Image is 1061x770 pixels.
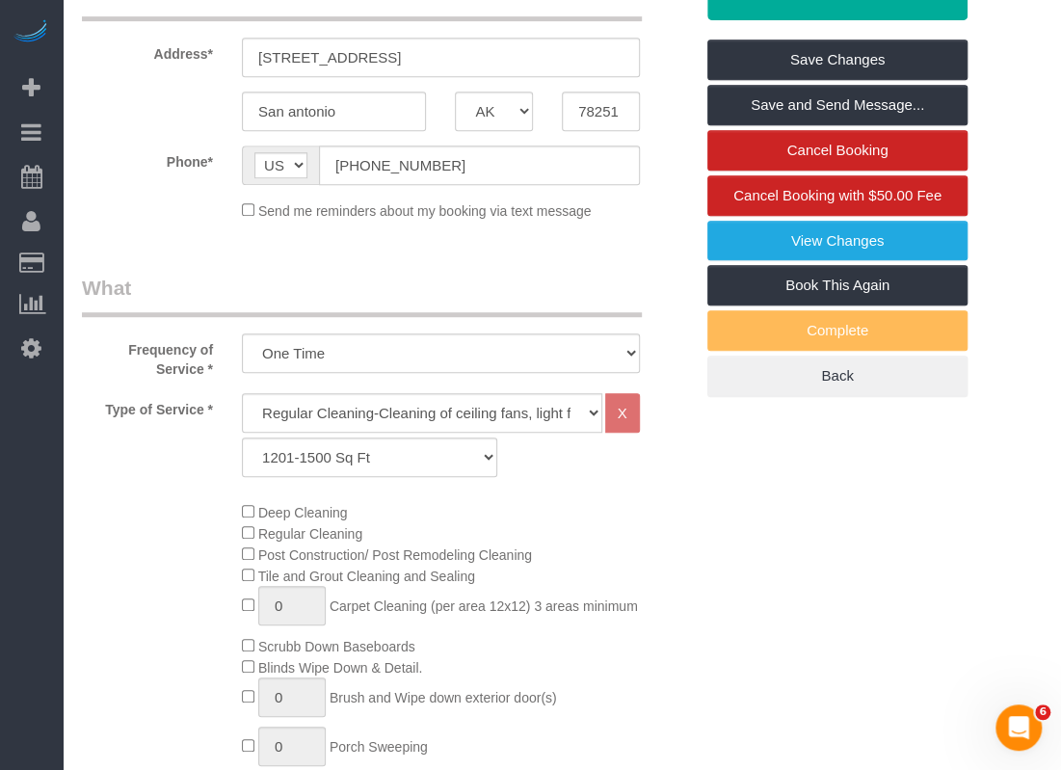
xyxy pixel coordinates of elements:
span: Cancel Booking with $50.00 Fee [733,187,942,203]
input: Phone* [319,146,640,185]
span: Brush and Wipe down exterior door(s) [330,690,557,705]
input: Zip Code* [562,92,640,131]
legend: What [82,274,642,317]
a: Back [707,356,968,396]
span: 6 [1035,704,1050,720]
a: Save and Send Message... [707,85,968,125]
input: City* [242,92,426,131]
a: Save Changes [707,40,968,80]
label: Type of Service * [67,393,227,419]
img: Automaid Logo [12,19,50,46]
a: Cancel Booking with $50.00 Fee [707,175,968,216]
label: Frequency of Service * [67,333,227,379]
span: Blinds Wipe Down & Detail. [258,660,422,676]
a: Cancel Booking [707,130,968,171]
span: Post Construction/ Post Remodeling Cleaning [258,547,532,563]
span: Send me reminders about my booking via text message [258,203,592,219]
span: Scrubb Down Baseboards [258,639,415,654]
a: Book This Again [707,265,968,305]
label: Address* [67,38,227,64]
label: Phone* [67,146,227,172]
span: Regular Cleaning [258,526,362,542]
span: Deep Cleaning [258,505,348,520]
span: Porch Sweeping [330,739,428,755]
iframe: Intercom live chat [995,704,1042,751]
span: Carpet Cleaning (per area 12x12) 3 areas minimum [330,598,638,614]
a: View Changes [707,221,968,261]
span: Tile and Grout Cleaning and Sealing [258,569,475,584]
